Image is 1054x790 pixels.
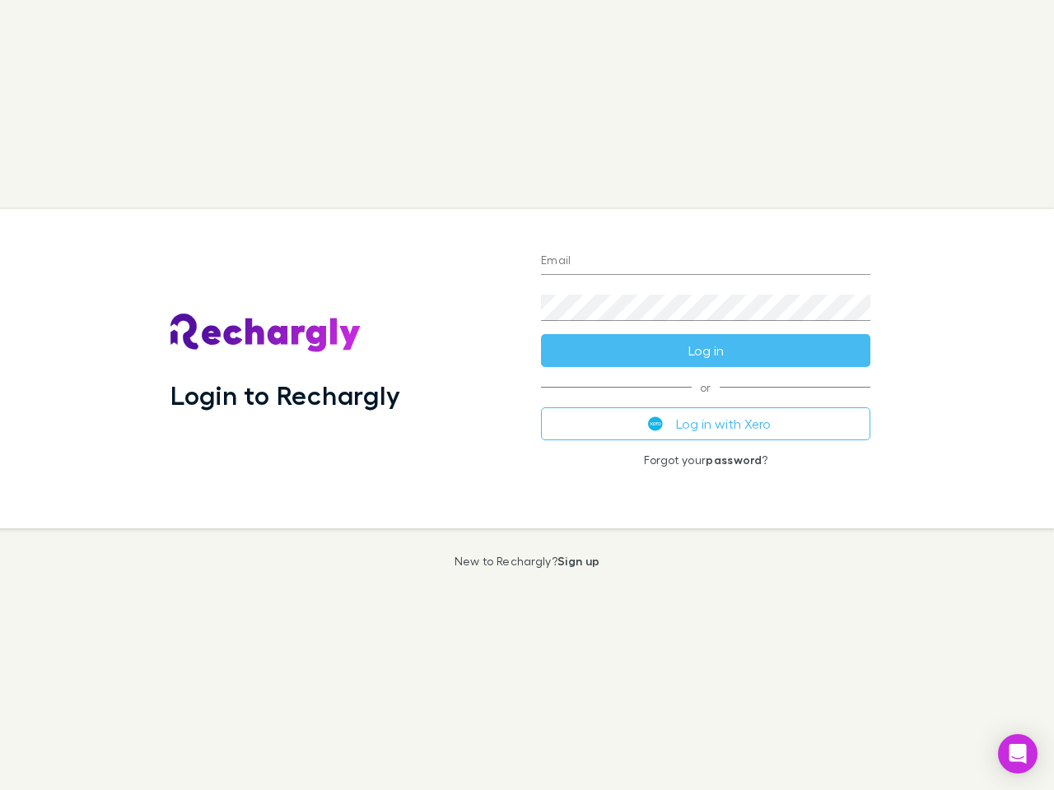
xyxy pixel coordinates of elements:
div: Open Intercom Messenger [998,734,1038,774]
a: Sign up [557,554,599,568]
p: Forgot your ? [541,453,870,467]
button: Log in [541,334,870,367]
img: Rechargly's Logo [170,314,361,353]
p: New to Rechargly? [455,555,600,568]
img: Xero's logo [648,416,663,431]
h1: Login to Rechargly [170,379,400,411]
button: Log in with Xero [541,407,870,440]
a: password [706,453,762,467]
span: or [541,387,870,388]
